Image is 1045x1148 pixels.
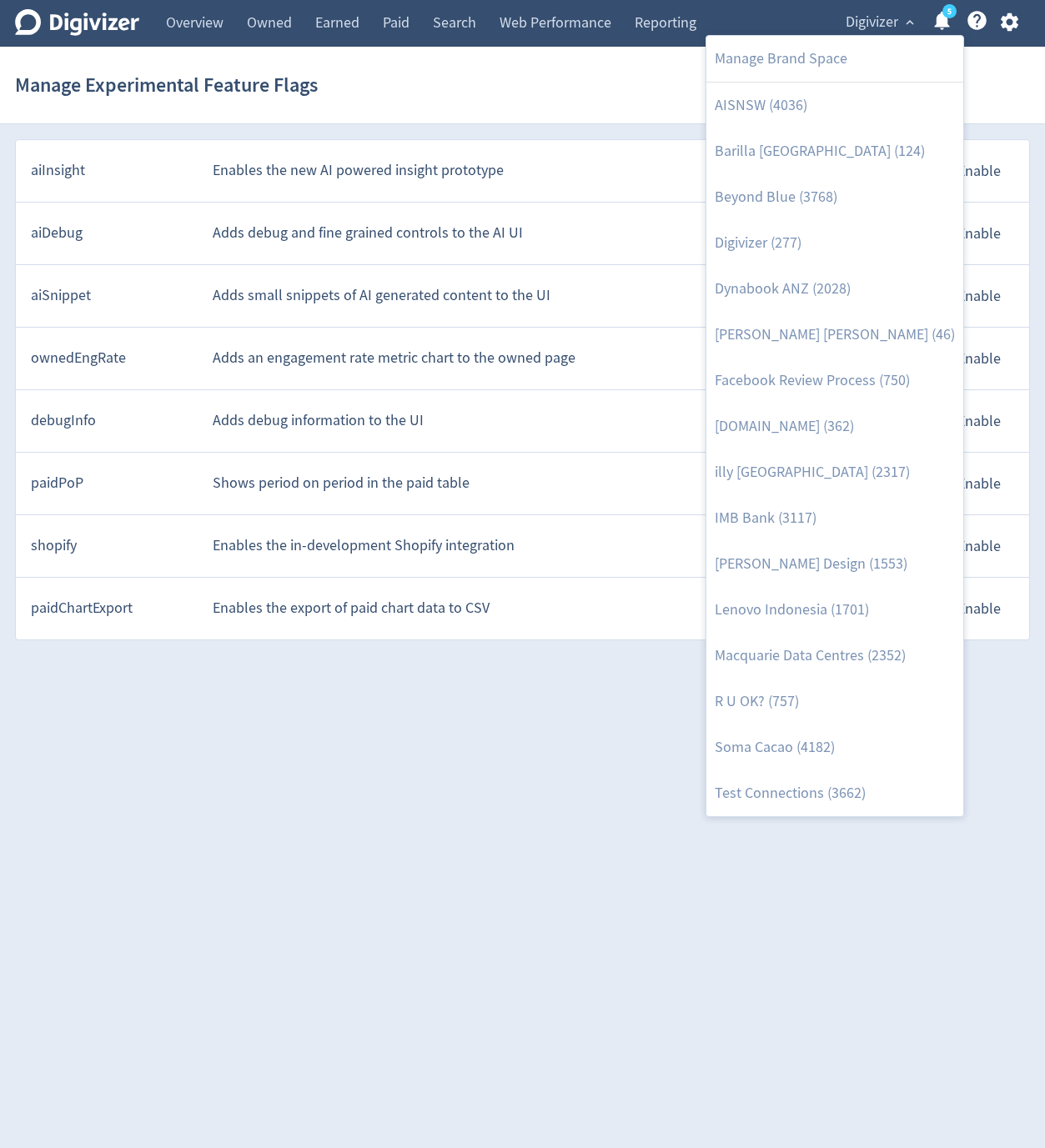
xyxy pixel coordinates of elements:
a: Test Connections (3662) [706,770,963,816]
a: Digivizer (277) [706,220,963,266]
a: [PERSON_NAME] Design (1553) [706,541,963,587]
a: AISNSW (4036) [706,83,963,128]
a: [DOMAIN_NAME] (362) [706,404,963,449]
a: IMB Bank (3117) [706,495,963,541]
a: Beyond Blue (3768) [706,174,963,220]
a: Lenovo Indonesia (1701) [706,587,963,633]
a: illy [GEOGRAPHIC_DATA] (2317) [706,449,963,495]
a: [PERSON_NAME] [PERSON_NAME] (46) [706,312,963,358]
a: Facebook Review Process (750) [706,358,963,404]
a: Manage Brand Space [706,36,963,82]
a: Soma Cacao (4182) [706,724,963,770]
a: Macquarie Data Centres (2352) [706,633,963,679]
a: Dynabook ANZ (2028) [706,266,963,312]
a: R U OK? (757) [706,679,963,724]
a: Barilla [GEOGRAPHIC_DATA] (124) [706,128,963,174]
